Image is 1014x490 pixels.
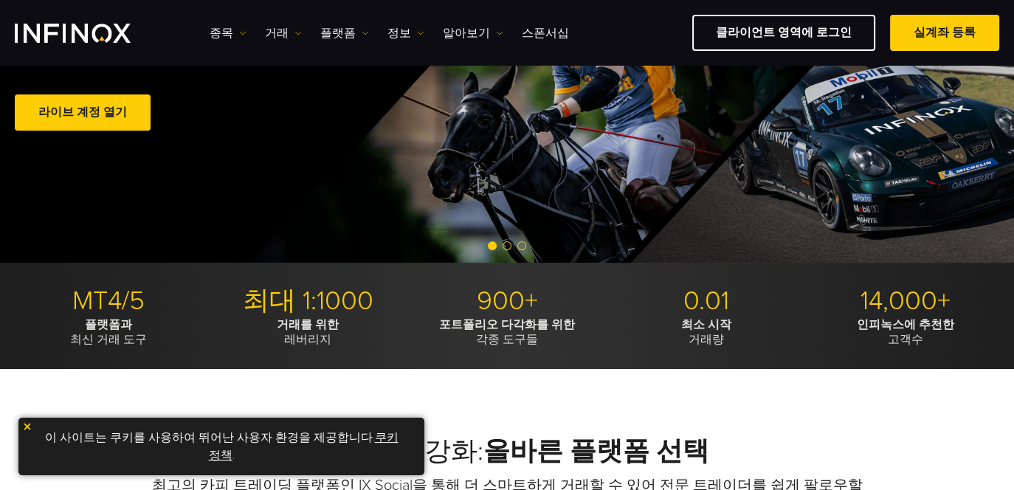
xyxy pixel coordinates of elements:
[214,317,402,347] p: 레버리지
[522,24,569,42] a: 스폰서십
[811,285,999,317] p: 14,000+
[443,24,503,42] a: 알아보기
[692,15,875,51] a: 클라이언트 영역에 로그인
[15,435,999,468] h2: 거래 과정 강화:
[320,24,369,42] a: 플랫폼
[681,317,731,332] strong: 최소 시작
[22,421,32,432] img: yellow close icon
[488,241,497,250] span: Go to slide 1
[413,285,601,317] p: 900+
[483,435,709,467] strong: 올바른 플랫폼 선택
[15,317,203,347] p: 최신 거래 도구
[413,317,601,347] p: 각종 도구들
[890,15,999,51] a: 실계좌 등록
[15,24,165,43] a: INFINOX Logo
[439,317,575,332] strong: 포트폴리오 다각화를 위한
[517,241,526,250] span: Go to slide 3
[85,317,132,332] strong: 플랫폼과
[26,425,417,468] p: 이 사이트는 쿠키를 사용하여 뛰어난 사용자 환경을 제공합니다. .
[811,317,999,347] p: 고객수
[612,317,800,347] p: 거래량
[15,94,151,131] a: 라이브 계정 열기
[277,317,339,332] strong: 거래를 위한
[503,241,511,250] span: Go to slide 2
[214,285,402,317] p: 최대 1:1000
[15,285,203,317] p: MT4/5
[210,24,246,42] a: 종목
[612,285,800,317] p: 0.01
[265,24,302,42] a: 거래
[857,317,954,332] strong: 인피녹스에 추천한
[387,24,424,42] a: 정보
